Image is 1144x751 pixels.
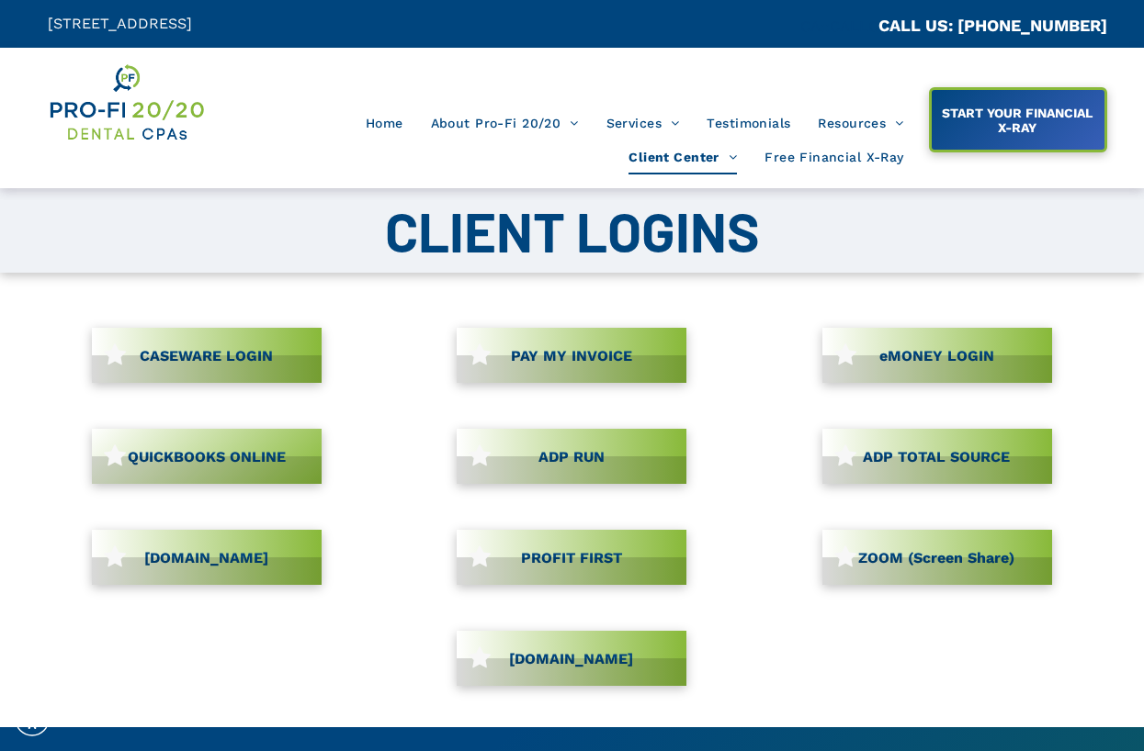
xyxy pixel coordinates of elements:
[138,540,275,576] span: [DOMAIN_NAME]
[503,641,640,677] span: [DOMAIN_NAME]
[457,328,686,383] a: PAY MY INVOICE
[933,96,1102,144] span: START YOUR FINANCIAL X-RAY
[751,140,917,175] a: Free Financial X-Ray
[133,338,279,374] span: CASEWARE LOGIN
[593,106,694,140] a: Services
[615,140,751,175] a: Client Center
[417,106,593,140] a: About Pro-Fi 20/20
[48,15,192,32] span: [STREET_ADDRESS]
[457,631,686,686] a: [DOMAIN_NAME]
[822,429,1052,484] a: ADP TOTAL SOURCE
[856,439,1016,475] span: ADP TOTAL SOURCE
[929,87,1107,152] a: START YOUR FINANCIAL X-RAY
[693,106,804,140] a: Testimonials
[822,328,1052,383] a: eMONEY LOGIN
[532,439,611,475] span: ADP RUN
[352,106,417,140] a: Home
[800,17,878,35] span: CA::CALLC
[873,338,1001,374] span: eMONEY LOGIN
[457,429,686,484] a: ADP RUN
[121,439,292,475] span: QUICKBOOKS ONLINE
[804,106,917,140] a: Resources
[852,540,1021,576] span: ZOOM (Screen Share)
[457,530,686,585] a: PROFIT FIRST
[504,338,639,374] span: PAY MY INVOICE
[48,62,205,143] img: Get Dental CPA Consulting, Bookkeeping, & Bank Loans
[92,530,322,585] a: [DOMAIN_NAME]
[822,530,1052,585] a: ZOOM (Screen Share)
[92,429,322,484] a: QUICKBOOKS ONLINE
[92,328,322,383] a: CASEWARE LOGIN
[878,16,1107,35] a: CALL US: [PHONE_NUMBER]
[515,540,629,576] span: PROFIT FIRST
[385,197,760,263] span: CLIENT LOGINS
